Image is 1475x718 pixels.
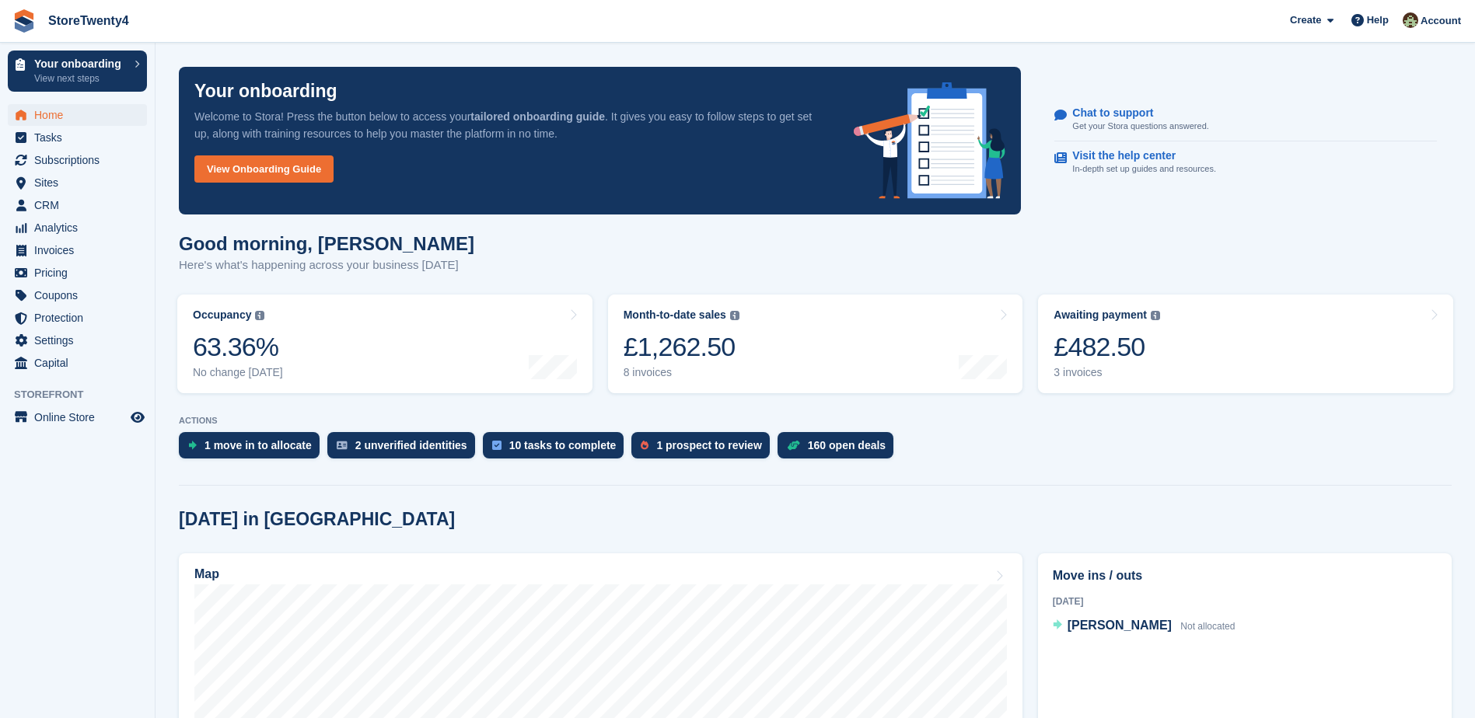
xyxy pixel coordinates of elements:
[624,308,726,322] div: Month-to-date sales
[8,284,147,306] a: menu
[8,149,147,171] a: menu
[8,51,147,92] a: Your onboarding View next steps
[34,262,128,284] span: Pricing
[34,329,128,351] span: Settings
[34,406,128,428] span: Online Store
[34,127,128,148] span: Tasks
[34,149,128,171] span: Subscriptions
[194,82,337,100] p: Your onboarding
[1367,12,1389,28] span: Help
[355,439,467,451] div: 2 unverified identities
[128,408,147,427] a: Preview store
[193,308,251,322] div: Occupancy
[34,104,128,126] span: Home
[1072,149,1204,162] p: Visit the help center
[34,217,128,239] span: Analytics
[193,366,283,379] div: No change [DATE]
[255,311,264,320] img: icon-info-grey-7440780725fd019a000dd9b08b2336e03edf1995a4989e88bcd33f0948082b44.svg
[492,441,502,450] img: task-75834270c22a3079a89374b754ae025e5fb1db73e45f91037f5363f120a921f8.svg
[1054,141,1437,183] a: Visit the help center In-depth set up guides and resources.
[34,172,128,193] span: Sites
[656,439,761,451] div: 1 prospect to review
[194,108,829,142] p: Welcome to Stora! Press the button below to access your . It gives you easy to follow steps to ge...
[470,110,605,123] strong: tailored onboarding guide
[8,194,147,216] a: menu
[1072,106,1196,120] p: Chat to support
[624,366,739,379] div: 8 invoices
[8,104,147,126] a: menu
[1054,99,1437,141] a: Chat to support Get your Stora questions answered.
[483,432,632,466] a: 10 tasks to complete
[194,567,219,581] h2: Map
[854,82,1006,199] img: onboarding-info-6c161a55d2c0e0a8cae90662b2fe09162a5109e8cc188191df67fb4f79e88e88.svg
[327,432,483,466] a: 2 unverified identities
[641,441,648,450] img: prospect-51fa495bee0391a8d652442698ab0144808aea92771e9ea1ae160a38d050c398.svg
[42,8,135,33] a: StoreTwenty4
[12,9,36,33] img: stora-icon-8386f47178a22dfd0bd8f6a31ec36ba5ce8667c1dd55bd0f319d3a0aa187defe.svg
[179,509,455,530] h2: [DATE] in [GEOGRAPHIC_DATA]
[1180,621,1235,632] span: Not allocated
[34,239,128,261] span: Invoices
[177,295,592,393] a: Occupancy 63.36% No change [DATE]
[509,439,617,451] div: 10 tasks to complete
[730,311,739,320] img: icon-info-grey-7440780725fd019a000dd9b08b2336e03edf1995a4989e88bcd33f0948082b44.svg
[8,262,147,284] a: menu
[808,439,886,451] div: 160 open deals
[179,233,474,254] h1: Good morning, [PERSON_NAME]
[34,194,128,216] span: CRM
[787,440,800,451] img: deal-1b604bf984904fb50ccaf53a9ad4b4a5d6e5aea283cecdc64d6e3604feb123c2.svg
[188,441,197,450] img: move_ins_to_allocate_icon-fdf77a2bb77ea45bf5b3d319d69a93e2d87916cf1d5bf7949dd705db3b84f3ca.svg
[631,432,777,466] a: 1 prospect to review
[179,432,327,466] a: 1 move in to allocate
[608,295,1023,393] a: Month-to-date sales £1,262.50 8 invoices
[1068,619,1172,632] span: [PERSON_NAME]
[337,441,348,450] img: verify_identity-adf6edd0f0f0b5bbfe63781bf79b02c33cf7c696d77639b501bdc392416b5a36.svg
[8,329,147,351] a: menu
[34,284,128,306] span: Coupons
[8,406,147,428] a: menu
[179,256,474,274] p: Here's what's happening across your business [DATE]
[1403,12,1418,28] img: Lee Hanlon
[1054,308,1147,322] div: Awaiting payment
[1054,331,1160,363] div: £482.50
[204,439,312,451] div: 1 move in to allocate
[1053,616,1236,636] a: [PERSON_NAME] Not allocated
[624,331,739,363] div: £1,262.50
[1054,366,1160,379] div: 3 invoices
[1421,13,1461,29] span: Account
[8,307,147,329] a: menu
[8,352,147,374] a: menu
[179,416,1452,426] p: ACTIONS
[8,239,147,261] a: menu
[14,387,155,403] span: Storefront
[193,331,283,363] div: 63.36%
[1072,120,1208,133] p: Get your Stora questions answered.
[34,352,128,374] span: Capital
[8,172,147,193] a: menu
[8,127,147,148] a: menu
[1072,162,1216,176] p: In-depth set up guides and resources.
[1053,594,1437,608] div: [DATE]
[8,217,147,239] a: menu
[1038,295,1453,393] a: Awaiting payment £482.50 3 invoices
[34,307,128,329] span: Protection
[1053,566,1437,585] h2: Move ins / outs
[34,58,127,69] p: Your onboarding
[1151,311,1160,320] img: icon-info-grey-7440780725fd019a000dd9b08b2336e03edf1995a4989e88bcd33f0948082b44.svg
[194,155,334,183] a: View Onboarding Guide
[34,71,127,85] p: View next steps
[778,432,901,466] a: 160 open deals
[1290,12,1321,28] span: Create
